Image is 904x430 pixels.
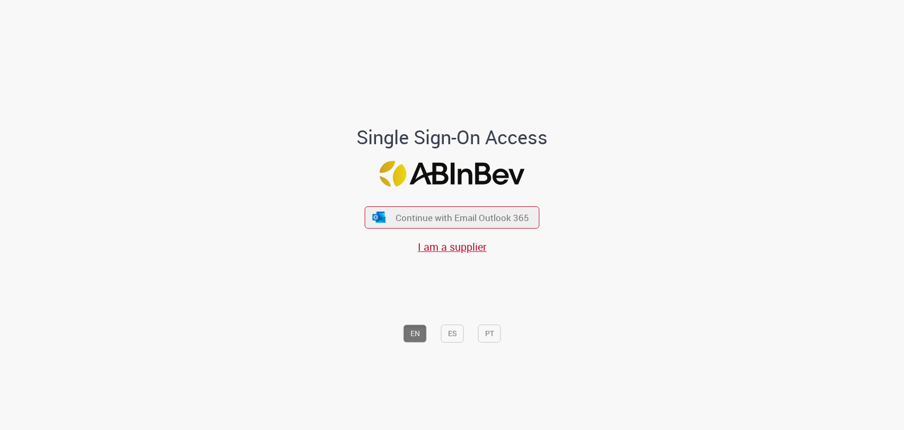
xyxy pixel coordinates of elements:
h1: Single Sign-On Access [305,127,599,148]
img: Logo ABInBev [380,161,525,187]
img: ícone Azure/Microsoft 360 [371,212,386,223]
button: PT [478,324,501,343]
button: EN [404,324,427,343]
span: Continue with Email Outlook 365 [396,212,529,224]
a: I am a supplier [418,240,487,254]
button: ícone Azure/Microsoft 360 Continue with Email Outlook 365 [365,206,540,228]
button: ES [441,324,464,343]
